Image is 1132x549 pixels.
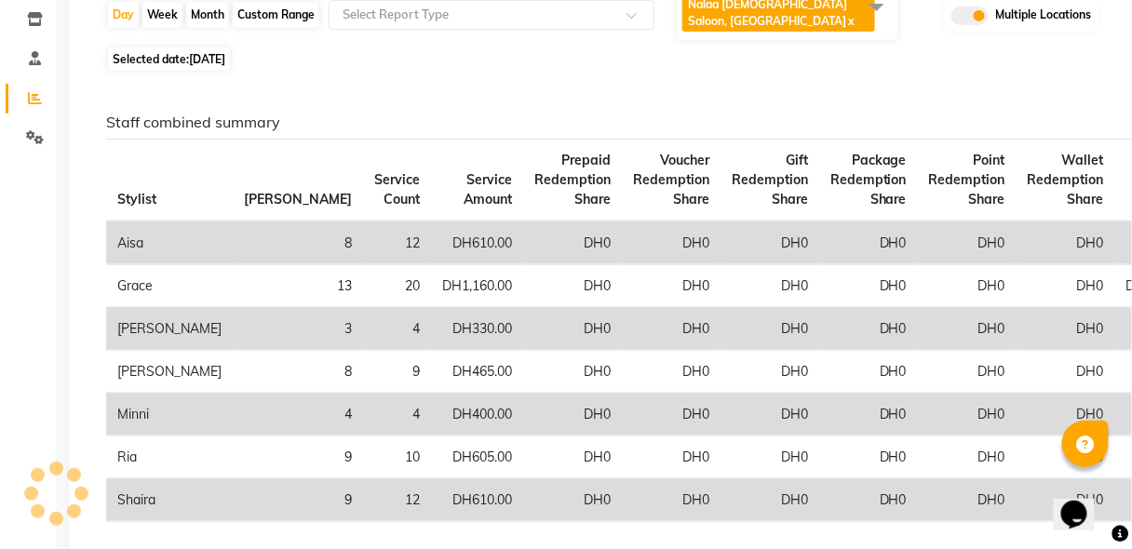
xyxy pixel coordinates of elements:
[1017,307,1115,350] td: DH0
[363,307,431,350] td: 4
[1017,264,1115,307] td: DH0
[819,478,918,521] td: DH0
[1054,475,1113,530] iframe: chat widget
[622,307,721,350] td: DH0
[721,221,819,265] td: DH0
[142,2,182,28] div: Week
[622,435,721,478] td: DH0
[106,478,233,521] td: Shaira
[1017,221,1115,265] td: DH0
[918,478,1017,521] td: DH0
[534,152,611,208] span: Prepaid Redemption Share
[929,152,1005,208] span: Point Redemption Share
[233,221,363,265] td: 8
[846,14,855,28] a: x
[721,478,819,521] td: DH0
[830,152,907,208] span: Package Redemption Share
[106,350,233,393] td: [PERSON_NAME]
[622,393,721,435] td: DH0
[233,435,363,478] td: 9
[633,152,709,208] span: Voucher Redemption Share
[233,393,363,435] td: 4
[363,264,431,307] td: 20
[363,478,431,521] td: 12
[523,264,622,307] td: DH0
[431,221,523,265] td: DH610.00
[431,264,523,307] td: DH1,160.00
[431,435,523,478] td: DH605.00
[996,7,1092,25] span: Multiple Locations
[622,478,721,521] td: DH0
[431,478,523,521] td: DH610.00
[1017,478,1115,521] td: DH0
[233,478,363,521] td: 9
[918,307,1017,350] td: DH0
[186,2,229,28] div: Month
[721,350,819,393] td: DH0
[819,221,918,265] td: DH0
[523,478,622,521] td: DH0
[431,307,523,350] td: DH330.00
[819,435,918,478] td: DH0
[721,264,819,307] td: DH0
[233,350,363,393] td: 8
[117,191,156,208] span: Stylist
[523,307,622,350] td: DH0
[918,350,1017,393] td: DH0
[523,435,622,478] td: DH0
[431,350,523,393] td: DH465.00
[721,393,819,435] td: DH0
[106,221,233,265] td: Aisa
[732,152,808,208] span: Gift Redemption Share
[233,2,319,28] div: Custom Range
[622,221,721,265] td: DH0
[721,307,819,350] td: DH0
[819,307,918,350] td: DH0
[106,435,233,478] td: Ria
[363,350,431,393] td: 9
[622,350,721,393] td: DH0
[106,393,233,435] td: Minni
[1028,152,1104,208] span: Wallet Redemption Share
[622,264,721,307] td: DH0
[233,307,363,350] td: 3
[819,350,918,393] td: DH0
[819,393,918,435] td: DH0
[1017,435,1115,478] td: DH0
[918,393,1017,435] td: DH0
[464,171,512,208] span: Service Amount
[721,435,819,478] td: DH0
[523,350,622,393] td: DH0
[1017,350,1115,393] td: DH0
[918,435,1017,478] td: DH0
[374,171,420,208] span: Service Count
[431,393,523,435] td: DH400.00
[108,2,139,28] div: Day
[1017,393,1115,435] td: DH0
[523,221,622,265] td: DH0
[233,264,363,307] td: 13
[819,264,918,307] td: DH0
[363,393,431,435] td: 4
[363,435,431,478] td: 10
[363,221,431,265] td: 12
[106,264,233,307] td: Grace
[523,393,622,435] td: DH0
[106,307,233,350] td: [PERSON_NAME]
[108,47,230,71] span: Selected date:
[106,114,1092,131] h6: Staff combined summary
[244,191,352,208] span: [PERSON_NAME]
[189,52,225,66] span: [DATE]
[918,221,1017,265] td: DH0
[918,264,1017,307] td: DH0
